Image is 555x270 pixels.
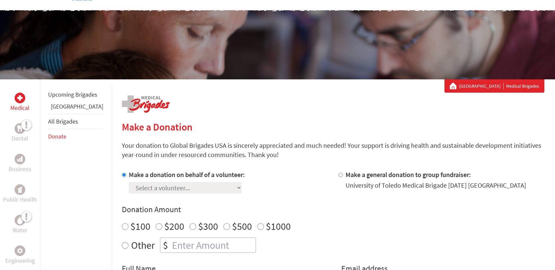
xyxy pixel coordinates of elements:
a: DentalDental [12,123,28,143]
a: All Brigades [48,118,78,125]
img: Business [17,156,23,162]
div: University of Toledo Medical Brigade [DATE] [GEOGRAPHIC_DATA] [346,181,526,190]
a: BusinessBusiness [9,154,31,174]
a: WaterWater [13,215,27,235]
p: Public Health [3,195,37,204]
a: Upcoming Brigades [48,91,97,98]
p: Medical [10,103,30,113]
label: Other [131,237,155,253]
label: $200 [164,220,184,232]
a: [GEOGRAPHIC_DATA] [459,83,504,89]
a: [GEOGRAPHIC_DATA] [51,103,103,110]
img: Engineering [17,248,23,253]
div: $ [160,238,171,252]
h2: Make a Donation [122,121,544,133]
label: Make a donation on behalf of a volunteer: [129,170,245,179]
li: Donate [48,129,103,144]
div: Public Health [15,184,25,195]
div: Dental [15,123,25,134]
div: Medical Brigades [450,83,539,89]
p: Your donation to Global Brigades USA is sincerely appreciated and much needed! Your support is dr... [122,141,544,159]
div: Medical [15,93,25,103]
label: $500 [232,220,252,232]
label: $300 [198,220,218,232]
p: Water [13,225,27,235]
a: Public HealthPublic Health [3,184,37,204]
p: Business [9,164,31,174]
input: Enter Amount [171,238,256,252]
li: Guatemala [48,102,103,114]
div: Water [15,215,25,225]
p: Engineering [5,256,35,265]
h4: Donation Amount [122,204,544,215]
div: Business [15,154,25,164]
img: Water [17,216,23,224]
img: logo-medical.png [122,95,170,113]
img: Public Health [17,186,23,193]
label: Make a general donation to group fundraiser: [346,170,471,179]
div: Engineering [15,245,25,256]
li: All Brigades [48,114,103,129]
label: $100 [130,220,150,232]
a: Donate [48,133,66,140]
li: Upcoming Brigades [48,87,103,102]
a: MedicalMedical [10,93,30,113]
img: Dental [17,125,23,132]
a: EngineeringEngineering [5,245,35,265]
p: Dental [12,134,28,143]
img: Medical [17,95,23,101]
label: $1000 [266,220,291,232]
